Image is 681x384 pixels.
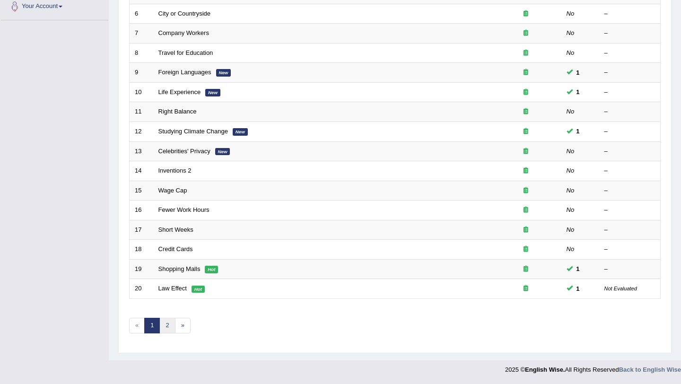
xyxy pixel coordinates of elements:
span: You can still take this question [573,264,584,274]
div: – [604,107,655,116]
td: 17 [130,220,153,240]
a: Back to English Wise [619,366,681,373]
div: Exam occurring question [496,9,556,18]
a: Company Workers [158,29,209,36]
div: – [604,186,655,195]
div: Exam occurring question [496,284,556,293]
a: Credit Cards [158,245,193,253]
em: No [567,49,575,56]
a: Foreign Languages [158,69,211,76]
a: Wage Cap [158,187,187,194]
em: No [567,206,575,213]
div: Exam occurring question [496,265,556,274]
td: 14 [130,161,153,181]
em: No [567,187,575,194]
span: You can still take this question [573,68,584,78]
a: Life Experience [158,88,201,96]
em: No [567,226,575,233]
div: – [604,9,655,18]
a: Law Effect [158,285,187,292]
td: 12 [130,122,153,141]
a: Fewer Work Hours [158,206,210,213]
div: – [604,29,655,38]
a: Travel for Education [158,49,213,56]
em: New [233,128,248,136]
em: No [567,29,575,36]
td: 18 [130,240,153,260]
div: – [604,245,655,254]
span: « [129,318,145,333]
a: 2 [159,318,175,333]
a: Inventions 2 [158,167,192,174]
a: Shopping Malls [158,265,201,272]
div: Exam occurring question [496,147,556,156]
a: 1 [144,318,160,333]
td: 13 [130,141,153,161]
td: 11 [130,102,153,122]
div: – [604,68,655,77]
div: Exam occurring question [496,29,556,38]
div: Exam occurring question [496,127,556,136]
div: – [604,166,655,175]
span: You can still take this question [573,87,584,97]
div: Exam occurring question [496,245,556,254]
td: 15 [130,181,153,201]
strong: English Wise. [525,366,565,373]
div: – [604,127,655,136]
td: 8 [130,43,153,63]
div: Exam occurring question [496,107,556,116]
td: 16 [130,201,153,220]
em: Hot [205,266,218,273]
em: No [567,148,575,155]
span: You can still take this question [573,284,584,294]
td: 20 [130,279,153,299]
div: Exam occurring question [496,88,556,97]
div: – [604,226,655,235]
td: 9 [130,63,153,83]
small: Not Evaluated [604,286,637,291]
a: Studying Climate Change [158,128,228,135]
div: Exam occurring question [496,49,556,58]
div: – [604,49,655,58]
em: New [205,89,220,96]
em: No [567,245,575,253]
em: No [567,10,575,17]
div: – [604,206,655,215]
div: Exam occurring question [496,68,556,77]
em: No [567,167,575,174]
td: 6 [130,4,153,24]
div: 2025 © All Rights Reserved [505,360,681,374]
em: New [215,148,230,156]
div: Exam occurring question [496,166,556,175]
td: 10 [130,82,153,102]
div: Exam occurring question [496,226,556,235]
td: 19 [130,259,153,279]
div: – [604,265,655,274]
a: Short Weeks [158,226,193,233]
a: » [175,318,191,333]
a: Right Balance [158,108,197,115]
td: 7 [130,24,153,44]
em: Hot [192,286,205,293]
div: Exam occurring question [496,206,556,215]
div: Exam occurring question [496,186,556,195]
span: You can still take this question [573,126,584,136]
div: – [604,88,655,97]
a: City or Countryside [158,10,211,17]
a: Celebrities' Privacy [158,148,210,155]
div: – [604,147,655,156]
em: New [216,69,231,77]
em: No [567,108,575,115]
